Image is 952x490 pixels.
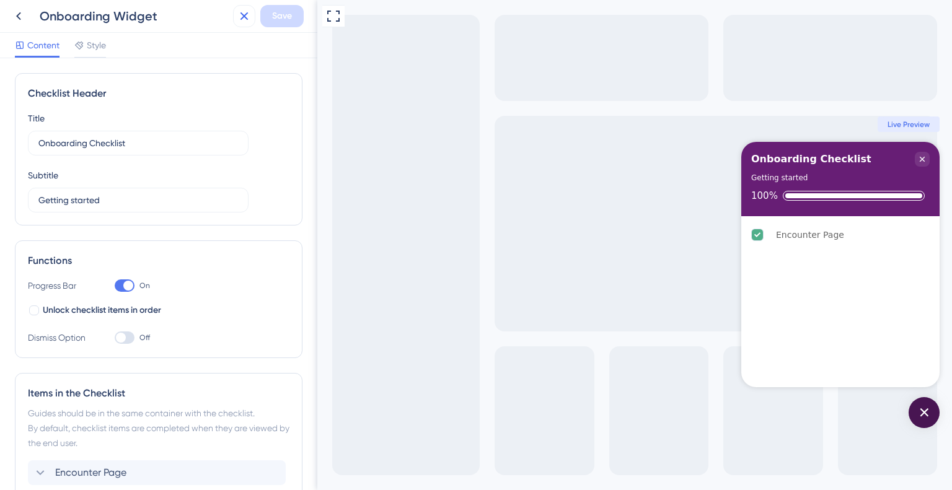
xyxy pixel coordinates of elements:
div: Progress Bar [28,278,90,293]
div: 100% [434,190,461,201]
div: Title [28,111,45,126]
span: On [139,281,150,291]
div: Dismiss Option [28,330,90,345]
span: Content [27,38,59,53]
span: Encounter Page [55,465,126,480]
span: Save [272,9,292,24]
div: Onboarding Checklist [434,152,554,167]
div: Encounter Page is complete. [429,221,617,248]
span: Unlock checklist items in order [43,303,161,318]
div: Guides should be in the same container with the checklist. By default, checklist items are comple... [28,406,289,450]
div: Close Checklist [597,152,612,167]
span: Live Preview [570,120,612,129]
div: Checklist Container [424,142,622,387]
span: Style [87,38,106,53]
div: Checklist progress: 100% [434,190,612,201]
div: Subtitle [28,168,58,183]
div: Functions [28,253,289,268]
input: Header 1 [38,136,238,150]
div: Encounter Page [459,227,527,242]
input: Header 2 [38,193,238,207]
div: Checklist items [424,216,622,388]
div: Onboarding Widget [40,7,228,25]
div: Checklist Header [28,86,289,101]
span: Off [139,333,150,343]
button: Save [260,5,304,27]
div: Getting started [434,172,490,184]
div: Open Checklist [591,397,622,428]
div: Items in the Checklist [28,386,289,401]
